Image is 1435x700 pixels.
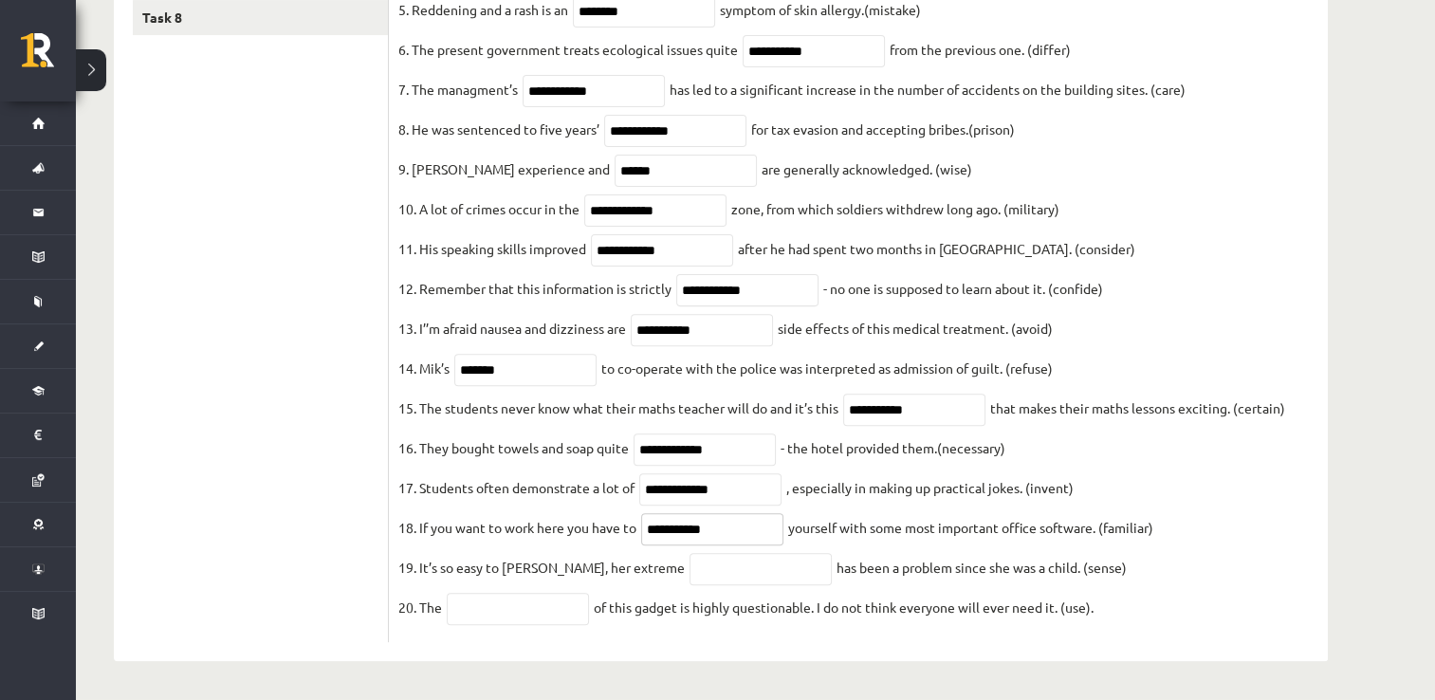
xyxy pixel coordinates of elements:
p: 20. The [398,593,442,621]
p: 9. [PERSON_NAME] experience and [398,155,610,183]
p: 18. If you want to work here you have to [398,513,636,542]
p: 17. Students often demonstrate a lot of [398,473,635,502]
p: 11. His speaking skills improved [398,234,586,263]
p: 15. The students never know what their maths teacher will do and it’s this [398,394,838,422]
p: 14. Mik’s [398,354,450,382]
p: 16. They bought towels and soap quite [398,433,629,462]
a: Rīgas 1. Tālmācības vidusskola [21,33,76,81]
p: 19. It’s so easy to [PERSON_NAME], her extreme [398,553,685,581]
p: 13. I’’m afraid nausea and dizziness are [398,314,626,342]
p: 7. The managment’s [398,75,518,103]
p: 10. A lot of crimes occur in the [398,194,580,223]
p: 8. He was sentenced to five years’ [398,115,599,143]
p: 12. Remember that this information is strictly [398,274,672,303]
p: 6. The present government treats ecological issues quite [398,35,738,64]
